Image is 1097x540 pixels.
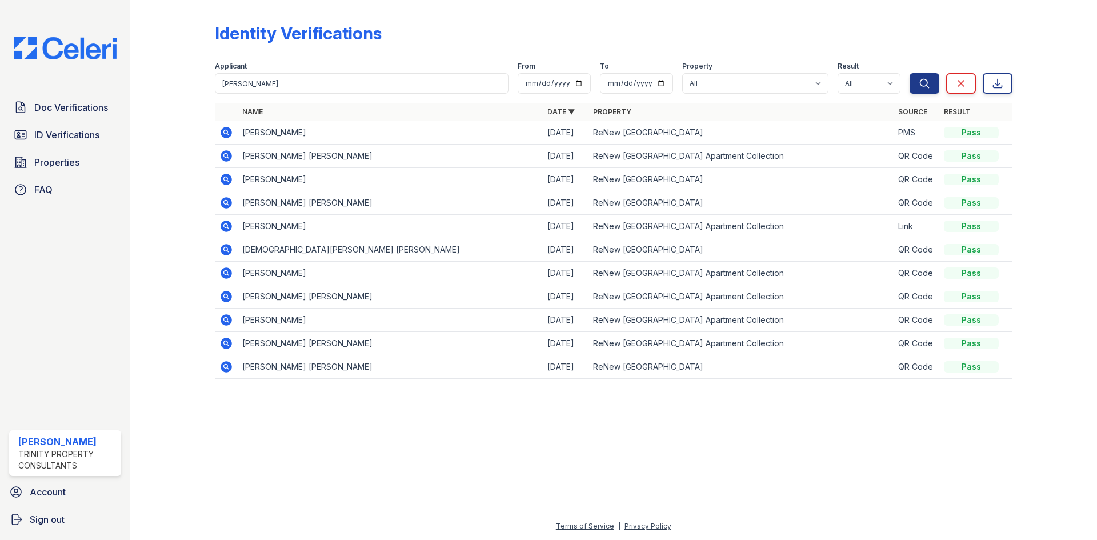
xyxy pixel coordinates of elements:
div: Pass [944,127,999,138]
td: [DATE] [543,191,588,215]
td: ReNew [GEOGRAPHIC_DATA] Apartment Collection [588,285,894,309]
td: [DATE] [543,145,588,168]
td: [DATE] [543,332,588,355]
td: [DATE] [543,238,588,262]
td: ReNew [GEOGRAPHIC_DATA] [588,121,894,145]
td: QR Code [894,145,939,168]
div: Pass [944,197,999,209]
div: Pass [944,174,999,185]
div: Pass [944,244,999,255]
span: Account [30,485,66,499]
td: [PERSON_NAME] [238,309,543,332]
td: QR Code [894,238,939,262]
td: QR Code [894,191,939,215]
td: [DATE] [543,355,588,379]
td: [DATE] [543,215,588,238]
td: [PERSON_NAME] [PERSON_NAME] [238,332,543,355]
a: Source [898,107,927,116]
td: [PERSON_NAME] [PERSON_NAME] [238,355,543,379]
a: Date ▼ [547,107,575,116]
td: [PERSON_NAME] [238,262,543,285]
td: [PERSON_NAME] [238,215,543,238]
label: Result [838,62,859,71]
label: To [600,62,609,71]
a: Properties [9,151,121,174]
td: ReNew [GEOGRAPHIC_DATA] Apartment Collection [588,262,894,285]
span: Properties [34,155,79,169]
div: Pass [944,150,999,162]
td: QR Code [894,262,939,285]
td: [PERSON_NAME] [238,168,543,191]
td: QR Code [894,332,939,355]
a: Name [242,107,263,116]
td: ReNew [GEOGRAPHIC_DATA] [588,355,894,379]
div: Pass [944,338,999,349]
td: [PERSON_NAME] [PERSON_NAME] [238,285,543,309]
a: FAQ [9,178,121,201]
span: ID Verifications [34,128,99,142]
td: [DATE] [543,285,588,309]
td: QR Code [894,355,939,379]
td: [DATE] [543,262,588,285]
td: ReNew [GEOGRAPHIC_DATA] Apartment Collection [588,145,894,168]
label: Property [682,62,712,71]
a: Property [593,107,631,116]
span: Sign out [30,513,65,526]
span: Doc Verifications [34,101,108,114]
td: ReNew [GEOGRAPHIC_DATA] [588,168,894,191]
div: Identity Verifications [215,23,382,43]
td: ReNew [GEOGRAPHIC_DATA] [588,238,894,262]
td: [PERSON_NAME] [238,121,543,145]
img: CE_Logo_Blue-a8612792a0a2168367f1c8372b55b34899dd931a85d93a1a3d3e32e68fde9ad4.png [5,37,126,59]
div: [PERSON_NAME] [18,435,117,449]
td: ReNew [GEOGRAPHIC_DATA] Apartment Collection [588,332,894,355]
td: [DATE] [543,309,588,332]
div: Pass [944,267,999,279]
td: QR Code [894,168,939,191]
div: Pass [944,361,999,373]
a: Sign out [5,508,126,531]
a: Terms of Service [556,522,614,530]
div: Pass [944,291,999,302]
td: Link [894,215,939,238]
td: ReNew [GEOGRAPHIC_DATA] [588,191,894,215]
label: Applicant [215,62,247,71]
td: [PERSON_NAME] [PERSON_NAME] [238,191,543,215]
td: QR Code [894,285,939,309]
div: | [618,522,620,530]
a: Result [944,107,971,116]
label: From [518,62,535,71]
td: QR Code [894,309,939,332]
div: Pass [944,221,999,232]
td: [DATE] [543,121,588,145]
a: Account [5,481,126,503]
div: Pass [944,314,999,326]
span: FAQ [34,183,53,197]
td: [DEMOGRAPHIC_DATA][PERSON_NAME] [PERSON_NAME] [238,238,543,262]
td: ReNew [GEOGRAPHIC_DATA] Apartment Collection [588,309,894,332]
div: Trinity Property Consultants [18,449,117,471]
a: Doc Verifications [9,96,121,119]
a: Privacy Policy [624,522,671,530]
td: PMS [894,121,939,145]
td: ReNew [GEOGRAPHIC_DATA] Apartment Collection [588,215,894,238]
input: Search by name or phone number [215,73,509,94]
a: ID Verifications [9,123,121,146]
td: [DATE] [543,168,588,191]
td: [PERSON_NAME] [PERSON_NAME] [238,145,543,168]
